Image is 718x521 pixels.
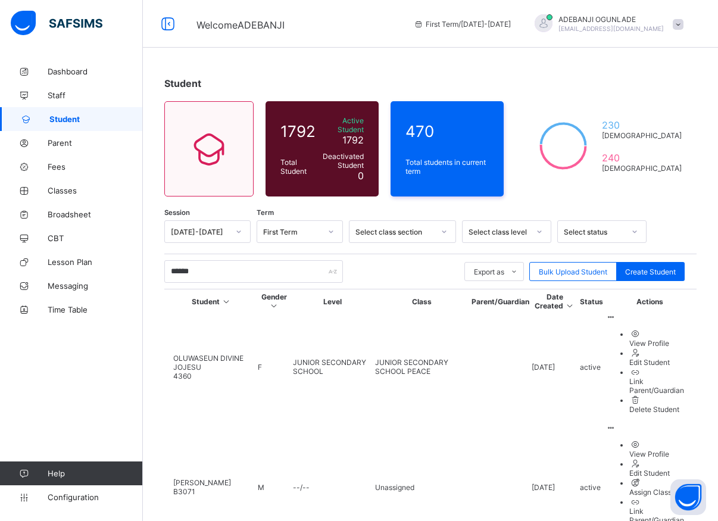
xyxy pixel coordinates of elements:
[579,292,604,311] th: Status
[558,25,664,32] span: [EMAIL_ADDRESS][DOMAIN_NAME]
[629,450,694,458] div: View Profile
[474,267,504,276] span: Export as
[263,227,321,236] div: First Term
[580,363,601,372] span: active
[531,312,578,422] td: [DATE]
[173,354,255,372] span: OLUWASEUN DIVINE JOJESU
[322,116,364,134] span: Active Student
[269,301,279,310] i: Sort in Ascending Order
[355,227,434,236] div: Select class section
[292,292,373,311] th: Level
[670,479,706,515] button: Open asap
[164,77,201,89] span: Student
[292,312,373,422] td: JUNIOR SECONDARY SCHOOL
[173,487,195,496] span: B3071
[196,19,285,31] span: Welcome ADEBANJI
[48,91,143,100] span: Staff
[49,114,143,124] span: Student
[405,158,489,176] span: Total students in current term
[164,208,190,217] span: Session
[629,339,694,348] div: View Profile
[539,267,607,276] span: Bulk Upload Student
[48,67,143,76] span: Dashboard
[48,233,143,243] span: CBT
[48,162,143,171] span: Fees
[629,377,694,395] div: Link Parent/Guardian
[167,292,256,311] th: Student
[173,372,192,380] span: 4360
[48,210,143,219] span: Broadsheet
[257,312,291,422] td: F
[322,152,364,170] span: Deactivated Student
[414,20,511,29] span: session/term information
[602,131,682,140] span: [DEMOGRAPHIC_DATA]
[629,469,694,478] div: Edit Student
[173,478,231,487] span: [PERSON_NAME]
[358,170,364,182] span: 0
[531,292,578,311] th: Date Created
[48,281,143,291] span: Messaging
[580,483,601,492] span: active
[48,138,143,148] span: Parent
[48,469,142,478] span: Help
[277,155,319,179] div: Total Student
[374,312,470,422] td: JUNIOR SECONDARY SCHOOL PEACE
[374,292,470,311] th: Class
[629,405,694,414] div: Delete Student
[257,208,274,217] span: Term
[602,119,682,131] span: 230
[625,267,676,276] span: Create Student
[602,164,682,173] span: [DEMOGRAPHIC_DATA]
[171,227,229,236] div: [DATE]-[DATE]
[257,292,291,311] th: Gender
[280,122,316,141] span: 1792
[48,305,143,314] span: Time Table
[564,227,625,236] div: Select status
[221,297,232,306] i: Sort in Ascending Order
[629,488,694,497] div: Assign Class
[48,492,142,502] span: Configuration
[558,15,664,24] span: ADEBANJI OGUNLADE
[565,301,575,310] i: Sort in Ascending Order
[629,358,694,367] div: Edit Student
[11,11,102,36] img: safsims
[405,122,489,141] span: 470
[48,186,143,195] span: Classes
[48,257,143,267] span: Lesson Plan
[605,292,694,311] th: Actions
[602,152,682,164] span: 240
[471,292,530,311] th: Parent/Guardian
[342,134,364,146] span: 1792
[469,227,529,236] div: Select class level
[523,14,689,34] div: ADEBANJIOGUNLADE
